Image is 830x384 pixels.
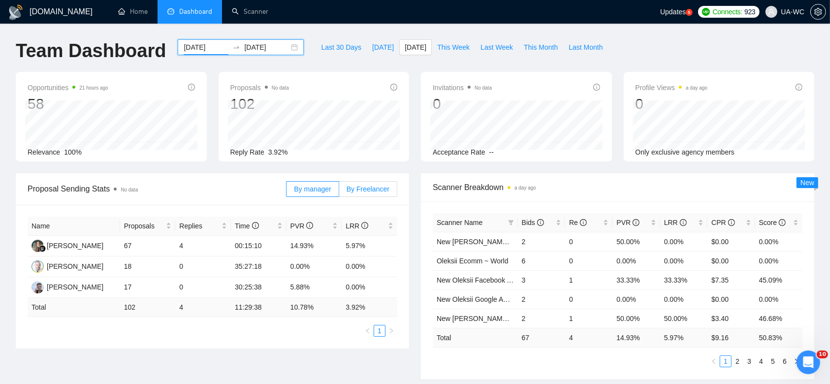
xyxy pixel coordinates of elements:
[732,355,743,367] li: 2
[361,222,368,229] span: info-circle
[565,309,612,328] td: 1
[120,277,176,298] td: 17
[475,85,492,91] span: No data
[231,298,287,317] td: 11:29:38
[437,257,509,265] a: Oleksii Ecomm ~ World
[475,39,518,55] button: Last Week
[39,245,46,252] img: gigradar-bm.png
[664,219,687,226] span: LRR
[593,84,600,91] span: info-circle
[480,42,513,53] span: Last Week
[702,8,710,16] img: upwork-logo.png
[633,219,639,226] span: info-circle
[518,309,565,328] td: 2
[433,148,485,156] span: Acceptance Rate
[755,355,767,367] li: 4
[175,277,231,298] td: 0
[612,232,660,251] td: 50.00%
[232,43,240,51] span: swap-right
[811,8,826,16] span: setting
[767,355,779,367] li: 5
[707,289,755,309] td: $0.00
[287,236,342,256] td: 14.93%
[720,356,731,367] a: 1
[437,295,603,303] a: New Oleksii Google Ads - Rest of the World excl. Poor
[294,185,331,193] span: By manager
[268,148,288,156] span: 3.92%
[175,236,231,256] td: 4
[347,185,389,193] span: By Freelancer
[569,219,587,226] span: Re
[810,4,826,20] button: setting
[252,222,259,229] span: info-circle
[768,8,775,15] span: user
[32,262,103,270] a: OC[PERSON_NAME]
[612,309,660,328] td: 50.00%
[743,355,755,367] li: 3
[565,328,612,347] td: 4
[518,232,565,251] td: 2
[342,236,397,256] td: 5.97%
[32,260,44,273] img: OC
[32,241,103,249] a: LK[PERSON_NAME]
[121,187,138,192] span: No data
[563,39,608,55] button: Last Month
[755,251,802,270] td: 0.00%
[437,219,482,226] span: Scanner Name
[32,281,44,293] img: IG
[175,256,231,277] td: 0
[636,148,735,156] span: Only exclusive agency members
[437,42,470,53] span: This Week
[744,356,755,367] a: 3
[433,82,492,94] span: Invitations
[518,251,565,270] td: 6
[537,219,544,226] span: info-circle
[688,10,691,15] text: 5
[514,185,536,191] time: a day ago
[230,95,289,113] div: 102
[290,222,314,230] span: PVR
[660,232,707,251] td: 0.00%
[518,39,563,55] button: This Month
[518,289,565,309] td: 2
[794,358,799,364] span: right
[437,238,638,246] a: New [PERSON_NAME] Google Ads - Rest of the World excl. Poor
[755,270,802,289] td: 45.09%
[791,355,802,367] li: Next Page
[755,232,802,251] td: 0.00%
[522,219,544,226] span: Bids
[767,356,778,367] a: 5
[316,39,367,55] button: Last 30 Days
[385,325,397,337] button: right
[287,256,342,277] td: 0.00%
[524,42,558,53] span: This Month
[518,328,565,347] td: 67
[797,351,820,374] iframe: Intercom live chat
[707,328,755,347] td: $ 9.16
[707,251,755,270] td: $0.00
[399,39,432,55] button: [DATE]
[230,148,264,156] span: Reply Rate
[720,355,732,367] li: 1
[28,298,120,317] td: Total
[47,240,103,251] div: [PERSON_NAME]
[232,7,268,16] a: searchScanner
[612,328,660,347] td: 14.93 %
[686,85,707,91] time: a day ago
[120,298,176,317] td: 102
[230,82,289,94] span: Proposals
[244,42,289,53] input: End date
[28,95,108,113] div: 58
[390,84,397,91] span: info-circle
[489,148,494,156] span: --
[231,277,287,298] td: 30:25:38
[518,270,565,289] td: 3
[660,309,707,328] td: 50.00%
[188,84,195,91] span: info-circle
[346,222,368,230] span: LRR
[660,251,707,270] td: 0.00%
[47,261,103,272] div: [PERSON_NAME]
[800,179,814,187] span: New
[744,6,755,17] span: 923
[616,219,639,226] span: PVR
